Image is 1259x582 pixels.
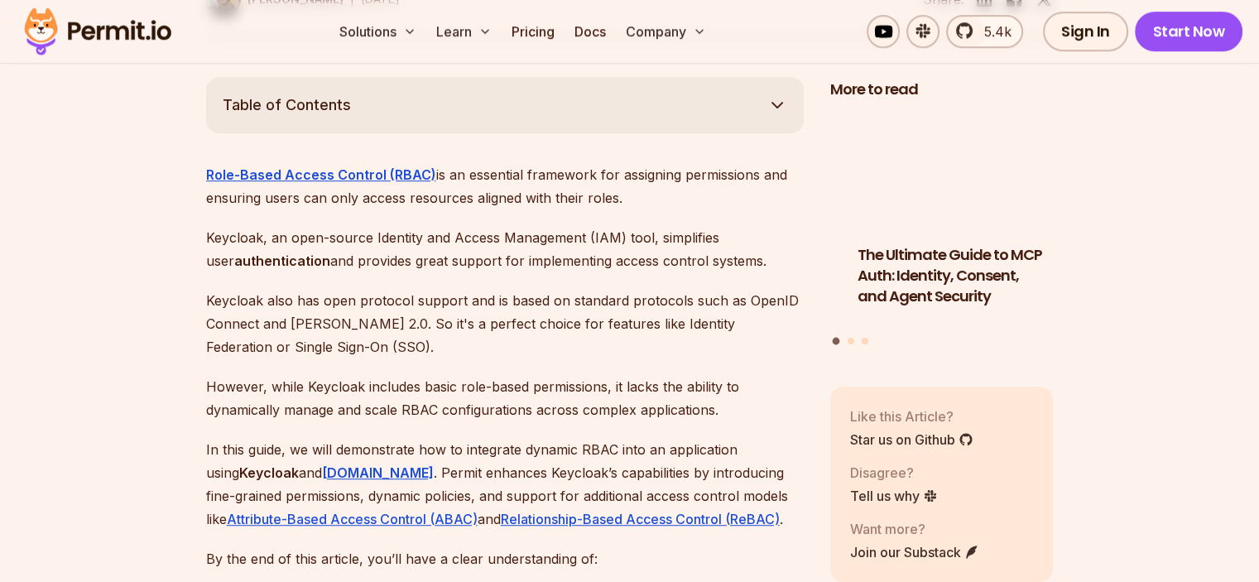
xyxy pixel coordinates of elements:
a: Star us on Github [850,430,973,450]
button: Company [619,15,713,48]
button: Learn [430,15,498,48]
li: 3 of 3 [616,110,839,328]
li: 1 of 3 [858,110,1081,328]
button: Go to slide 3 [862,338,868,344]
button: Go to slide 1 [833,338,840,345]
span: Table of Contents [223,94,351,117]
a: Sign In [1043,12,1128,51]
button: Solutions [333,15,423,48]
a: Pricing [505,15,561,48]
a: [DOMAIN_NAME] [322,464,434,481]
h2: More to read [830,79,1054,100]
a: Tell us why [850,486,938,506]
p: In this guide, we will demonstrate how to integrate dynamic RBAC into an application using and . ... [206,438,804,531]
p: is an essential framework for assigning permissions and ensuring users can only access resources ... [206,163,804,209]
p: Keycloak also has open protocol support and is based on standard protocols such as OpenID Connect... [206,289,804,358]
strong: Keycloak [239,464,299,481]
a: Role-Based Access Control (RBAC) [206,166,436,183]
a: Attribute-Based Access Control (ABAC) [227,511,478,527]
h3: The Ultimate Guide to MCP Auth: Identity, Consent, and Agent Security [858,245,1081,306]
h3: Human-in-the-Loop for AI Agents: Best Practices, Frameworks, Use Cases, and Demo [616,245,839,327]
button: Go to slide 2 [848,338,854,344]
a: 5.4k [946,15,1023,48]
p: However, while Keycloak includes basic role-based permissions, it lacks the ability to dynamicall... [206,375,804,421]
p: By the end of this article, you’ll have a clear understanding of: [206,547,804,570]
p: Keycloak, an open-source Identity and Access Management (IAM) tool, simplifies user and provides ... [206,226,804,272]
button: Table of Contents [206,77,804,133]
a: Docs [568,15,613,48]
a: Start Now [1135,12,1243,51]
span: 5.4k [974,22,1012,41]
p: Want more? [850,519,979,539]
a: The Ultimate Guide to MCP Auth: Identity, Consent, and Agent SecurityThe Ultimate Guide to MCP Au... [858,110,1081,328]
div: Posts [830,110,1054,348]
img: Permit logo [17,3,179,60]
a: Relationship-Based Access Control (ReBAC) [501,511,780,527]
strong: authentication [234,253,330,269]
img: The Ultimate Guide to MCP Auth: Identity, Consent, and Agent Security [858,110,1081,236]
p: Like this Article? [850,406,973,426]
p: Disagree? [850,463,938,483]
img: Human-in-the-Loop for AI Agents: Best Practices, Frameworks, Use Cases, and Demo [616,110,839,236]
a: Join our Substack [850,542,979,562]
